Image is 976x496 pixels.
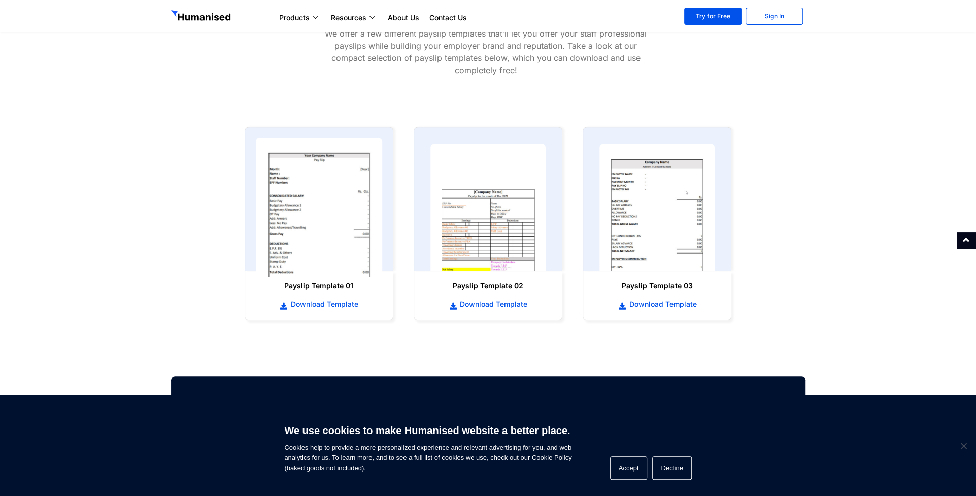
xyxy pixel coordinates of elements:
[424,299,552,310] a: Download Template
[255,281,383,291] h6: Payslip Template 01
[255,138,382,277] img: payslip template
[274,12,326,24] a: Products
[284,423,571,438] h6: We use cookies to make Humanised website a better place.
[652,456,691,480] button: Decline
[430,144,546,271] img: payslip template
[255,299,383,310] a: Download Template
[593,281,721,291] h6: Payslip Template 03
[424,12,472,24] a: Contact Us
[424,281,552,291] h6: Payslip Template 02
[599,144,715,271] img: payslip template
[684,8,742,25] a: Try for Free
[284,418,571,473] span: Cookies help to provide a more personalized experience and relevant advertising for you, and web ...
[288,299,358,309] span: Download Template
[958,441,968,451] span: Decline
[610,456,648,480] button: Accept
[171,10,233,23] img: GetHumanised Logo
[326,12,383,24] a: Resources
[318,27,653,76] p: We offer a few different payslip templates that’ll let you offer your staff professional payslips...
[627,299,697,309] span: Download Template
[746,8,803,25] a: Sign In
[593,299,721,310] a: Download Template
[457,299,527,309] span: Download Template
[383,12,424,24] a: About Us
